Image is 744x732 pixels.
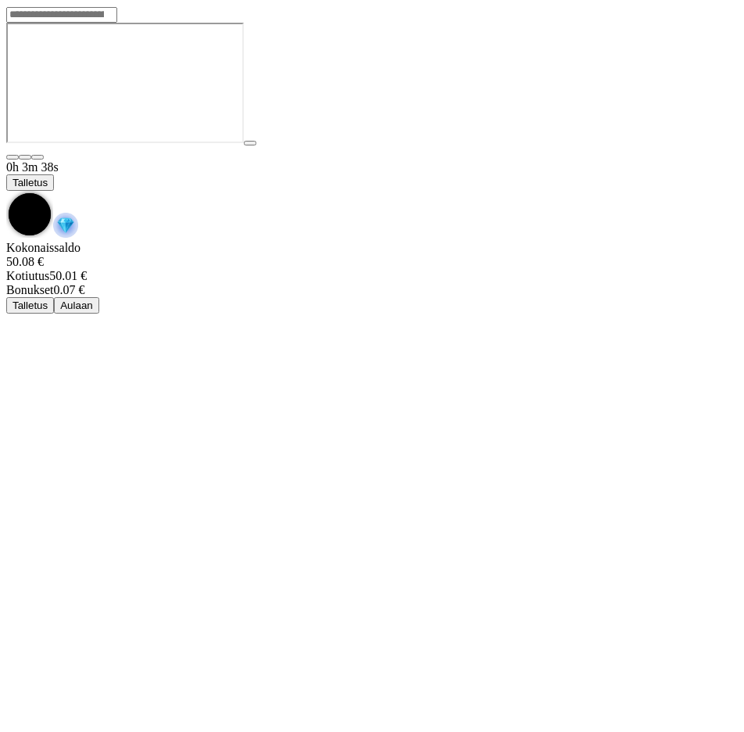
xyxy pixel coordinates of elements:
[6,241,738,314] div: Game menu content
[6,155,19,160] button: close icon
[54,297,99,314] button: Aulaan
[6,174,54,191] button: Talletus
[19,155,31,160] button: chevron-down icon
[6,269,49,282] span: Kotiutus
[60,300,93,311] span: Aulaan
[13,177,48,188] span: Talletus
[6,160,59,174] span: user session time
[6,7,117,23] input: Search
[6,269,738,283] div: 50.01 €
[6,160,738,241] div: Game menu
[31,155,44,160] button: fullscreen icon
[53,213,78,238] img: reward-icon
[6,297,54,314] button: Talletus
[6,283,738,297] div: 0.07 €
[6,283,53,296] span: Bonukset
[244,141,256,145] button: play icon
[13,300,48,311] span: Talletus
[6,255,738,269] div: 50.08 €
[6,241,738,269] div: Kokonaissaldo
[6,23,244,143] iframe: Wanted Dead or a Wild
